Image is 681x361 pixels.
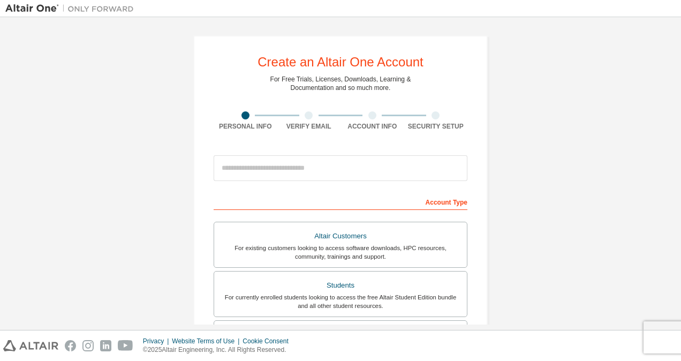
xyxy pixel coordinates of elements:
p: © 2025 Altair Engineering, Inc. All Rights Reserved. [143,345,295,355]
div: Website Terms of Use [172,337,243,345]
div: Altair Customers [221,229,460,244]
div: For existing customers looking to access software downloads, HPC resources, community, trainings ... [221,244,460,261]
div: Create an Altair One Account [258,56,423,69]
div: For currently enrolled students looking to access the free Altair Student Edition bundle and all ... [221,293,460,310]
div: Privacy [143,337,172,345]
div: Account Info [340,122,404,131]
div: Students [221,278,460,293]
img: altair_logo.svg [3,340,58,351]
img: linkedin.svg [100,340,111,351]
div: Personal Info [214,122,277,131]
img: instagram.svg [82,340,94,351]
div: Account Type [214,193,467,210]
img: youtube.svg [118,340,133,351]
div: Verify Email [277,122,341,131]
div: For Free Trials, Licenses, Downloads, Learning & Documentation and so much more. [270,75,411,92]
img: facebook.svg [65,340,76,351]
div: Security Setup [404,122,468,131]
img: Altair One [5,3,139,14]
div: Cookie Consent [243,337,294,345]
